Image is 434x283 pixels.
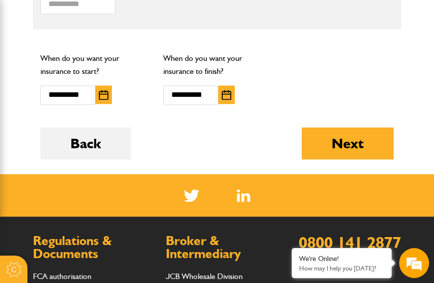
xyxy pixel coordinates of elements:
div: Chat with us now [52,56,168,69]
a: FCA authorisation [33,271,91,281]
input: Enter your phone number [13,151,182,173]
button: Next [302,127,394,159]
a: LinkedIn [237,189,250,202]
p: When do you want your insurance to start? [40,52,148,77]
a: JCB Wholesale Division [165,271,242,281]
a: 0800 141 2877 [299,232,401,252]
img: Linked In [237,189,250,202]
div: Minimize live chat window [164,5,188,29]
textarea: Type your message and hit 'Enter' [13,181,182,216]
input: Enter your last name [13,92,182,114]
img: Twitter [184,189,199,202]
img: Choose date [222,90,231,100]
div: We're Online! [299,255,384,263]
p: How may I help you today? [299,265,384,272]
img: Choose date [99,90,108,100]
p: When do you want your insurance to finish? [163,52,271,77]
h2: Broker & Intermediary [165,234,283,260]
input: Enter your email address [13,122,182,144]
button: Back [40,127,131,159]
em: Start Chat [136,217,181,231]
img: d_20077148190_company_1631870298795_20077148190 [17,55,42,69]
h2: Regulations & Documents [33,234,150,260]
